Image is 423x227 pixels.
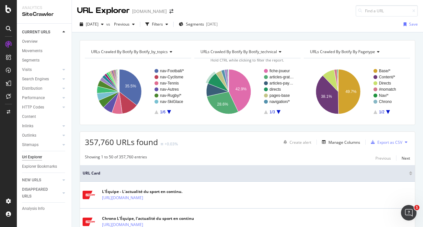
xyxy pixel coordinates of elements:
[22,85,42,92] div: Distribution
[319,138,360,146] button: Manage Columns
[22,57,40,64] div: Segments
[22,38,38,45] div: Overview
[22,142,61,148] a: Sitemaps
[269,75,294,79] text: articles-grat…
[22,186,61,200] a: DISAPPEARED URLS
[102,189,182,195] div: L'Équipe - L'actualité du sport en continu.
[102,216,194,221] div: Chrono L'Équipe, l'actualité du sport en continu
[22,95,45,101] div: Performance
[194,63,299,120] svg: A chart.
[379,93,389,98] text: Nav/*
[22,186,55,200] div: DISAPPEARED URLS
[143,19,171,29] button: Filters
[310,49,375,54] span: URLs Crawled By Botify By pagetype
[83,191,99,199] img: main image
[111,21,130,27] span: Previous
[22,48,67,54] a: Movements
[77,19,106,29] button: [DATE]
[379,81,391,85] text: Directs
[86,21,98,27] span: 2025 Aug. 31st
[22,29,50,36] div: CURRENT URLS
[22,205,67,212] a: Analysis Info
[22,113,36,120] div: Content
[379,69,391,73] text: Base/*
[379,99,392,104] text: Chrono
[165,141,178,147] div: +0.03%
[377,140,402,145] div: Export as CSV
[402,155,410,161] div: Next
[211,58,284,62] span: Hold CTRL while clicking to filter the report.
[379,75,395,79] text: Content/*
[269,87,281,92] text: directs
[235,87,246,91] text: 42.9%
[321,94,332,99] text: 38.1%
[22,205,45,212] div: Analysis Info
[368,137,402,147] button: Export as CSV
[356,5,418,17] input: Find a URL
[160,87,179,92] text: nav-Autres
[375,155,391,161] div: Previous
[22,104,61,111] a: HTTP Codes
[90,47,185,57] h4: URLs Crawled By Botify By botify_by_topics
[22,66,32,73] div: Visits
[328,140,360,145] div: Manage Columns
[22,123,61,130] a: Inlinks
[160,99,183,104] text: nav-SkiGlace
[22,85,61,92] a: Distribution
[22,132,36,139] div: Outlinks
[206,21,218,27] div: [DATE]
[160,69,184,73] text: nav-Football/*
[22,48,42,54] div: Movements
[22,123,33,130] div: Inlinks
[269,99,290,104] text: navigation/*
[22,154,67,161] a: Url Explorer
[269,110,275,114] text: 1/3
[290,140,311,145] div: Create alert
[160,110,166,114] text: 1/6
[22,66,61,73] a: Visits
[106,21,111,27] span: vs
[401,205,417,221] iframe: Intercom live chat
[304,63,408,120] svg: A chart.
[22,95,61,101] a: Performance
[199,47,295,57] h4: URLs Crawled By Botify By botify_technical
[269,81,293,85] text: articles-pay…
[83,170,407,176] span: URL Card
[125,84,136,88] text: 35.5%
[22,163,67,170] a: Explorer Bookmarks
[169,9,173,14] div: arrow-right-arrow-left
[22,76,49,83] div: Search Engines
[85,63,189,120] svg: A chart.
[152,21,163,27] div: Filters
[379,110,384,114] text: 1/2
[402,154,410,162] button: Next
[22,177,41,184] div: NEW URLS
[176,19,220,29] button: Segments[DATE]
[269,93,290,98] text: pages-base
[186,21,204,27] span: Segments
[22,163,57,170] div: Explorer Bookmarks
[281,137,311,147] button: Create alert
[83,218,99,226] img: main image
[132,8,167,15] div: [DOMAIN_NAME]
[85,137,158,147] span: 357,760 URLs found
[22,5,66,11] div: Analytics
[22,104,44,111] div: HTTP Codes
[414,205,419,210] span: 1
[160,75,183,79] text: nav-Cyclisme
[77,5,130,16] div: URL Explorer
[269,69,290,73] text: fiche-joueur
[161,143,163,145] img: Equal
[22,132,61,139] a: Outlinks
[22,154,42,161] div: Url Explorer
[22,113,67,120] a: Content
[22,11,66,18] div: SiteCrawler
[22,142,39,148] div: Sitemaps
[22,29,61,36] a: CURRENT URLS
[409,21,418,27] div: Save
[85,154,147,162] div: Showing 1 to 50 of 357,760 entries
[200,49,277,54] span: URLs Crawled By Botify By botify_technical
